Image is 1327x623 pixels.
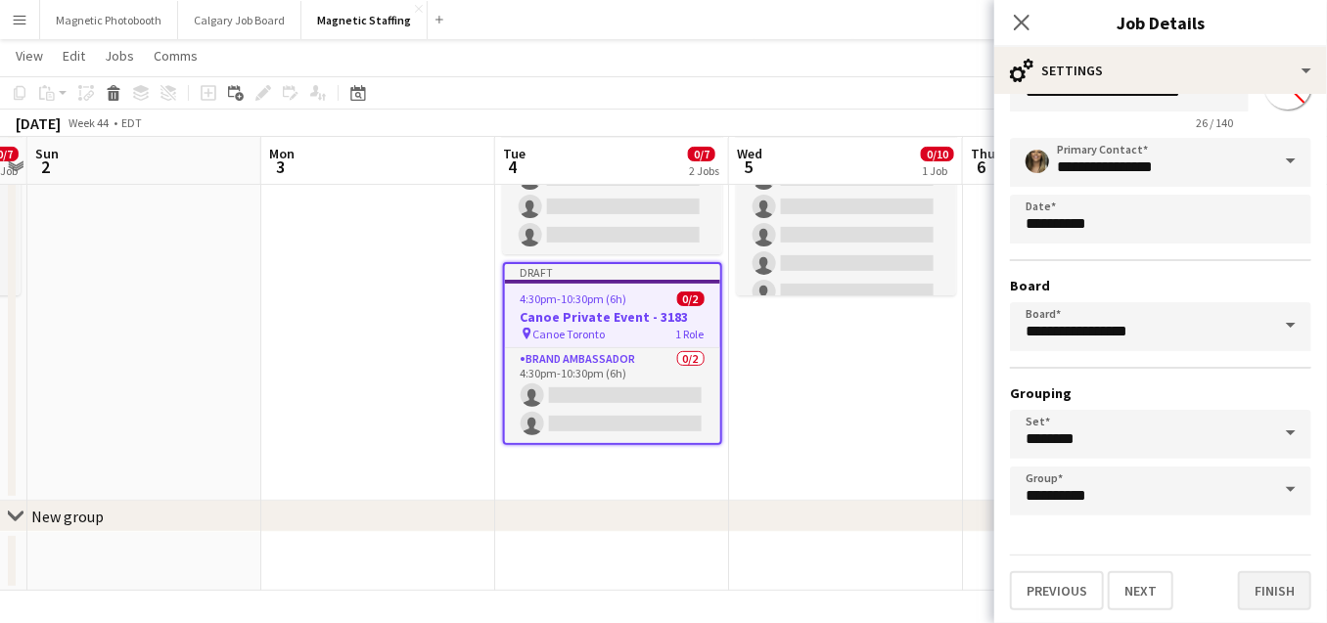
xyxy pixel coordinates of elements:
[737,145,762,162] span: Wed
[31,507,104,526] div: New group
[1010,384,1311,402] h3: Grouping
[968,156,995,178] span: 6
[55,43,93,68] a: Edit
[266,156,295,178] span: 3
[121,115,142,130] div: EDT
[500,156,526,178] span: 4
[505,308,720,326] h3: Canoe Private Event - 3183
[63,47,85,65] span: Edit
[521,291,627,306] span: 4:30pm-10:30pm (6h)
[146,43,206,68] a: Comms
[737,74,956,396] app-card-role: Host0/104:00pm-9:00pm (5h)
[97,43,142,68] a: Jobs
[533,327,606,341] span: Canoe Toronto
[503,145,526,162] span: Tue
[269,145,295,162] span: Mon
[8,43,51,68] a: View
[689,163,719,178] div: 2 Jobs
[105,47,134,65] span: Jobs
[688,147,715,161] span: 0/7
[1010,571,1104,610] button: Previous
[1238,571,1311,610] button: Finish
[1108,571,1173,610] button: Next
[677,291,705,306] span: 0/2
[1180,115,1249,130] span: 26 / 140
[35,145,59,162] span: Sun
[922,163,953,178] div: 1 Job
[154,47,198,65] span: Comms
[301,1,428,39] button: Magnetic Staffing
[178,1,301,39] button: Calgary Job Board
[505,348,720,443] app-card-role: Brand Ambassador0/24:30pm-10:30pm (6h)
[16,47,43,65] span: View
[503,262,722,445] app-job-card: Draft4:30pm-10:30pm (6h)0/2Canoe Private Event - 3183 Canoe Toronto1 RoleBrand Ambassador0/24:30p...
[1010,277,1311,294] h3: Board
[65,115,114,130] span: Week 44
[921,147,954,161] span: 0/10
[994,47,1327,94] div: Settings
[734,156,762,178] span: 5
[971,145,995,162] span: Thu
[505,264,720,280] div: Draft
[676,327,705,341] span: 1 Role
[16,113,61,133] div: [DATE]
[40,1,178,39] button: Magnetic Photobooth
[32,156,59,178] span: 2
[994,10,1327,35] h3: Job Details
